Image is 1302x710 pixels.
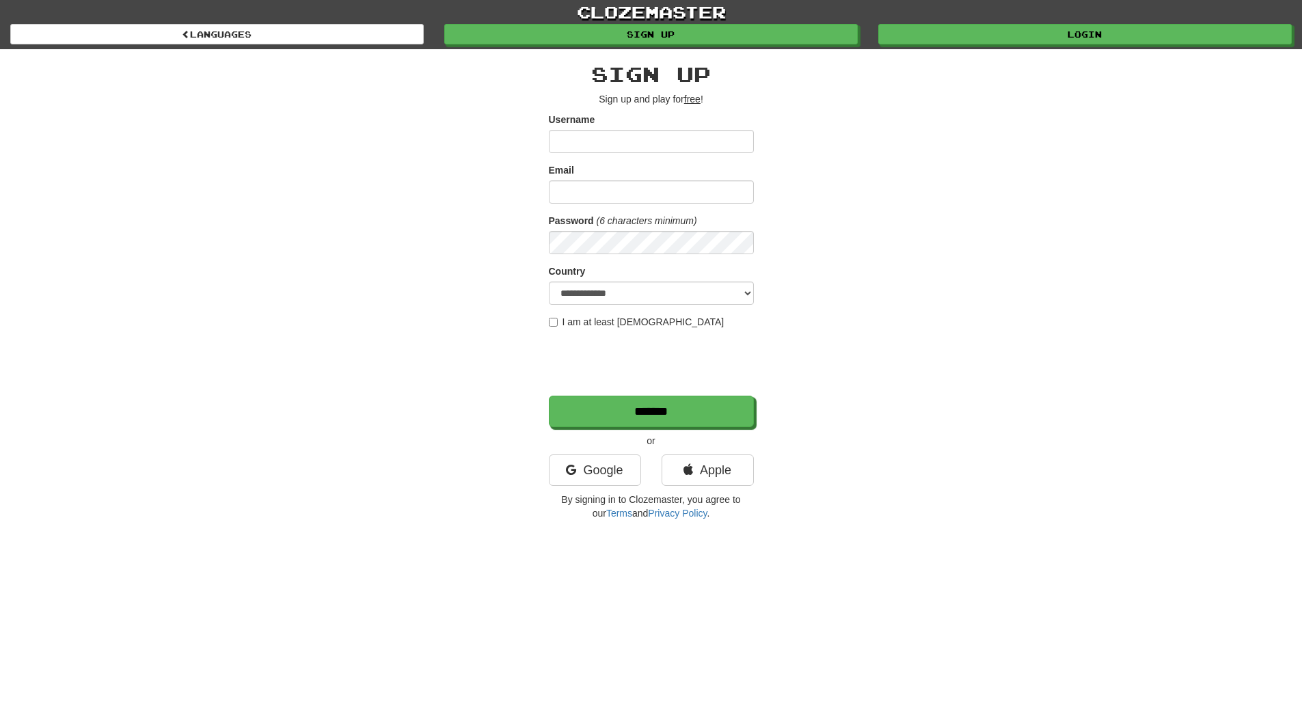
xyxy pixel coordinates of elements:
u: free [684,94,701,105]
em: (6 characters minimum) [597,215,697,226]
label: Username [549,113,595,126]
a: Google [549,454,641,486]
label: Email [549,163,574,177]
p: or [549,434,754,448]
h2: Sign up [549,63,754,85]
a: Sign up [444,24,858,44]
p: Sign up and play for ! [549,92,754,106]
a: Terms [606,508,632,519]
a: Languages [10,24,424,44]
label: I am at least [DEMOGRAPHIC_DATA] [549,315,724,329]
a: Privacy Policy [648,508,707,519]
p: By signing in to Clozemaster, you agree to our and . [549,493,754,520]
a: Apple [662,454,754,486]
input: I am at least [DEMOGRAPHIC_DATA] [549,318,558,327]
a: Login [878,24,1292,44]
label: Password [549,214,594,228]
iframe: reCAPTCHA [549,336,757,389]
label: Country [549,264,586,278]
